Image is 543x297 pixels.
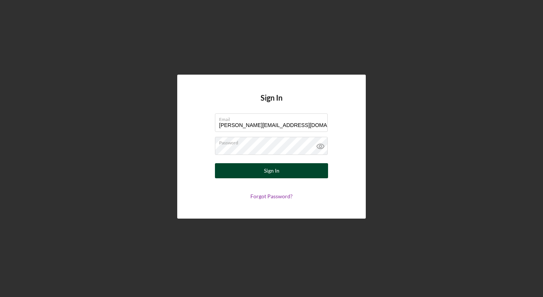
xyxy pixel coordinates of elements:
h4: Sign In [261,93,282,113]
a: Forgot Password? [250,193,293,199]
div: Sign In [264,163,279,178]
label: Password [219,137,328,145]
label: Email [219,114,328,122]
button: Sign In [215,163,328,178]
